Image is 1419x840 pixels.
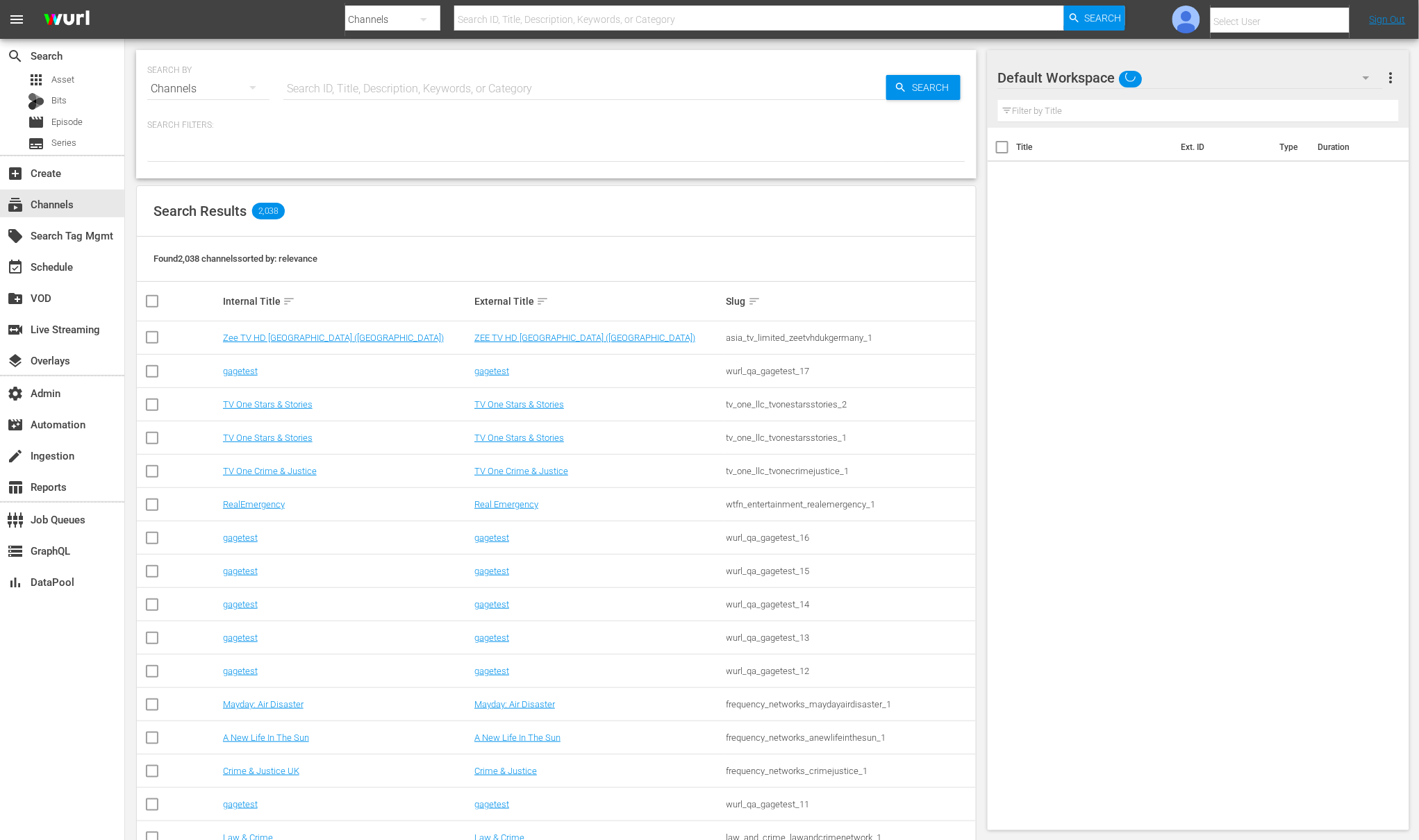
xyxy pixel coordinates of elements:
div: wurl_qa_gagetest_16 [727,532,974,543]
a: Zee TV HD [GEOGRAPHIC_DATA] ([GEOGRAPHIC_DATA]) [223,333,444,343]
span: Series [51,136,76,150]
span: Series [28,135,44,152]
div: wtfn_entertainment_realemergency_1 [727,499,974,510]
a: A New Life In The Sun [223,732,309,743]
a: Crime & Justice UK [223,766,299,776]
div: wurl_qa_gagetest_14 [727,599,974,610]
span: Asset [28,72,44,88]
span: VOD [7,290,24,307]
span: Overlays [7,353,24,369]
a: gagetest [223,799,258,809]
span: Found 2,038 channels sorted by: relevance [153,253,317,264]
div: wurl_qa_gagetest_12 [727,666,974,676]
div: Default Workspace [998,58,1383,97]
a: TV One Stars & Stories [223,399,313,410]
span: Search [1085,6,1122,31]
span: Search [907,75,961,100]
span: Episode [28,114,44,131]
span: Create [7,165,24,182]
span: Admin [7,385,24,402]
a: gagetest [223,632,258,643]
button: Search [1064,6,1125,31]
span: sort [283,295,295,308]
span: Asset [51,73,74,87]
p: Search Filters: [147,119,965,131]
img: photo.jpg [1172,6,1200,33]
button: more_vert [1382,61,1399,94]
span: Search Tag Mgmt [7,228,24,244]
a: A New Life In The Sun [474,732,561,743]
a: gagetest [474,599,509,610]
a: Real Emergency [474,499,538,510]
div: tv_one_llc_tvonestarsstories_1 [727,432,974,443]
div: wurl_qa_gagetest_15 [727,566,974,576]
span: DataPool [7,574,24,591]
a: Mayday: Air Disaster [474,699,555,709]
span: Episode [51,115,83,129]
span: Search Results [153,203,247,219]
a: gagetest [223,666,258,676]
div: Channels [147,69,269,108]
span: GraphQL [7,543,24,560]
div: tv_one_llc_tvonecrimejustice_1 [727,466,974,476]
img: ans4CAIJ8jUAAAAAAAAAAAAAAAAAAAAAAAAgQb4GAAAAAAAAAAAAAAAAAAAAAAAAJMjXAAAAAAAAAAAAAAAAAAAAAAAAgAT5G... [33,3,100,36]
a: gagetest [474,666,509,676]
a: TV One Stars & Stories [474,399,564,410]
span: Bits [51,94,67,108]
span: Search [7,48,24,65]
div: wurl_qa_gagetest_13 [727,632,974,643]
div: Internal Title [223,293,470,310]
div: asia_tv_limited_zeetvhdukgermany_1 [727,333,974,343]
span: Job Queues [7,512,24,528]
span: menu [8,11,25,28]
a: Sign Out [1370,14,1406,25]
a: TV One Crime & Justice [223,466,317,476]
span: more_vert [1382,69,1399,86]
a: ZEE TV HD [GEOGRAPHIC_DATA] ([GEOGRAPHIC_DATA]) [474,333,695,343]
span: Schedule [7,259,24,276]
a: gagetest [223,566,258,576]
div: Slug [727,293,974,310]
div: frequency_networks_maydayairdisaster_1 [727,699,974,709]
a: gagetest [474,566,509,576]
a: gagetest [223,366,258,376]
div: frequency_networks_crimejustice_1 [727,766,974,776]
div: wurl_qa_gagetest_11 [727,799,974,809]
a: gagetest [474,799,509,809]
a: gagetest [223,532,258,543]
a: RealEmergency [223,499,285,510]
div: External Title [474,293,722,310]
span: sort [748,295,761,308]
th: Type [1271,128,1309,167]
a: Crime & Justice [474,766,537,776]
a: gagetest [474,532,509,543]
span: Automation [7,417,24,433]
button: Search [886,75,961,100]
th: Ext. ID [1172,128,1271,167]
a: gagetest [474,366,509,376]
span: Live Streaming [7,321,24,338]
span: Channels [7,196,24,213]
a: TV One Stars & Stories [223,432,313,443]
span: Ingestion [7,448,24,464]
span: Reports [7,479,24,496]
span: sort [536,295,549,308]
div: Bits [28,93,44,110]
span: 2,038 [252,203,285,219]
th: Duration [1309,128,1393,167]
a: TV One Stars & Stories [474,432,564,443]
div: tv_one_llc_tvonestarsstories_2 [727,399,974,410]
a: Mayday: Air Disaster [223,699,304,709]
div: frequency_networks_anewlifeinthesun_1 [727,732,974,743]
th: Title [1017,128,1172,167]
div: wurl_qa_gagetest_17 [727,366,974,376]
a: TV One Crime & Justice [474,466,568,476]
a: gagetest [223,599,258,610]
a: gagetest [474,632,509,643]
